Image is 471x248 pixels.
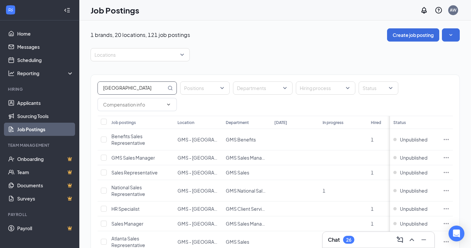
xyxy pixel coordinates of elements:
th: In progress [319,116,368,129]
span: 1 [323,188,325,194]
span: Unpublished [400,154,427,161]
span: GMS - [GEOGRAPHIC_DATA], [GEOGRAPHIC_DATA] [177,221,291,227]
svg: Notifications [420,6,428,14]
span: Sales Representative [111,170,158,175]
span: 1 [371,137,373,142]
a: Home [17,27,74,40]
span: GMS - [GEOGRAPHIC_DATA], [GEOGRAPHIC_DATA] [177,206,291,212]
svg: ComposeMessage [396,236,404,244]
svg: Ellipses [443,238,450,245]
svg: SmallChevronDown [448,32,454,38]
span: GMS National Sales [226,188,268,194]
button: ChevronUp [407,234,417,245]
th: [DATE] [271,116,319,129]
div: Location [177,120,194,125]
a: OnboardingCrown [17,152,74,166]
div: Team Management [8,142,72,148]
td: GMS - Atlanta, GA [174,129,222,150]
a: SurveysCrown [17,192,74,205]
span: GMS - [GEOGRAPHIC_DATA], [GEOGRAPHIC_DATA] [177,137,291,142]
span: Unpublished [400,187,427,194]
td: GMS - Atlanta, GA [174,165,222,180]
svg: Ellipses [443,220,450,227]
a: Job Postings [17,123,74,136]
td: GMS Sales Manager [222,216,271,231]
svg: ChevronDown [166,102,171,107]
th: Status [390,116,440,129]
a: DocumentsCrown [17,179,74,192]
span: GMS - [GEOGRAPHIC_DATA], [GEOGRAPHIC_DATA] [177,155,291,161]
svg: MagnifyingGlass [168,85,173,91]
span: Unpublished [400,136,427,143]
div: Open Intercom Messenger [449,226,464,241]
td: GMS - Atlanta, GA [174,150,222,165]
button: ComposeMessage [395,234,405,245]
span: Benefits Sales Representative [111,133,145,146]
span: GMS Sales [226,239,249,245]
button: Create job posting [387,28,439,42]
span: GMS - [GEOGRAPHIC_DATA], [GEOGRAPHIC_DATA] [177,170,291,175]
span: GMS - [GEOGRAPHIC_DATA], [GEOGRAPHIC_DATA] [177,239,291,245]
span: GMS Sales Manager [226,221,269,227]
td: GMS Sales [222,165,271,180]
a: PayrollCrown [17,222,74,235]
td: GMS - Atlanta, GA [174,201,222,216]
div: Hiring [8,86,72,92]
a: TeamCrown [17,166,74,179]
span: GMS Sales Manager [226,155,269,161]
td: GMS Benefits [222,129,271,150]
svg: Minimize [420,236,428,244]
span: 1 [371,206,373,212]
th: Hired [368,116,416,129]
svg: Ellipses [443,187,450,194]
button: Minimize [418,234,429,245]
span: HR Specialist [111,206,139,212]
span: Sales Manager [111,221,143,227]
button: SmallChevronDown [442,28,460,42]
span: Atlanta Sales Representative [111,235,145,248]
div: Department [226,120,249,125]
td: GMS National Sales [222,180,271,201]
p: 1 brands, 20 locations, 121 job postings [91,31,190,39]
td: GMS - Atlanta, GA [174,180,222,201]
a: Applicants [17,96,74,109]
a: Sourcing Tools [17,109,74,123]
td: GMS - Atlanta, GA [174,216,222,231]
div: Payroll [8,212,72,217]
span: GMS - [GEOGRAPHIC_DATA], [GEOGRAPHIC_DATA] [177,188,291,194]
a: Messages [17,40,74,53]
span: GMS Sales Manager [111,155,155,161]
svg: Ellipses [443,205,450,212]
svg: QuestionInfo [435,6,443,14]
svg: WorkstreamLogo [7,7,14,13]
svg: Ellipses [443,136,450,143]
div: Reporting [17,70,74,77]
svg: ChevronUp [408,236,416,244]
h1: Job Postings [91,5,139,16]
svg: Ellipses [443,169,450,176]
svg: Ellipses [443,154,450,161]
span: GMS Benefits [226,137,256,142]
div: 26 [346,237,351,243]
span: 1 [371,170,373,175]
input: Compensation info [103,101,163,108]
td: GMS Sales Manager [222,150,271,165]
svg: Collapse [64,7,70,14]
td: GMS Client Services [222,201,271,216]
h3: Chat [328,236,340,243]
span: 1 [371,221,373,227]
a: Scheduling [17,53,74,67]
span: GMS Client Services [226,206,270,212]
svg: Analysis [8,70,15,77]
span: GMS Sales [226,170,249,175]
input: Search job postings [98,82,166,94]
span: Unpublished [400,169,427,176]
span: Unpublished [400,205,427,212]
span: National Sales Representative [111,184,145,197]
div: AW [450,7,456,13]
span: Unpublished [400,220,427,227]
div: Job postings [111,120,136,125]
